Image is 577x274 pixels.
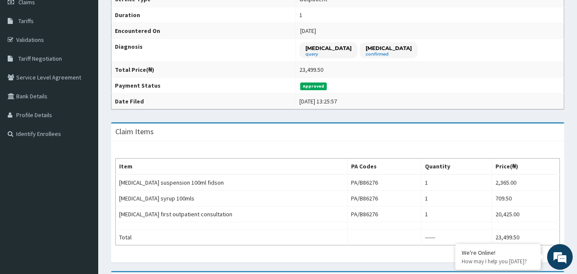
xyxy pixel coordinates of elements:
th: Total Price(₦) [111,62,296,78]
span: Tariff Negotiation [18,55,62,62]
th: Price(₦) [492,159,560,175]
p: [MEDICAL_DATA] [366,44,412,52]
th: Payment Status [111,78,296,94]
td: Total [116,230,348,245]
div: 1 [299,11,302,19]
th: Quantity [422,159,492,175]
td: 20,425.00 [492,206,560,222]
td: 1 [422,191,492,206]
div: 23,499.50 [299,65,323,74]
td: [MEDICAL_DATA] suspension 100ml fidson [116,174,348,191]
th: PA Codes [347,159,422,175]
span: Approved [300,82,327,90]
td: 1 [422,206,492,222]
span: Tariffs [18,17,34,25]
td: 709.50 [492,191,560,206]
th: Encountered On [111,23,296,39]
h3: Claim Items [115,128,154,136]
div: We're Online! [462,249,534,256]
td: PA/B86276 [347,206,422,222]
p: [MEDICAL_DATA] [305,44,351,52]
td: 2,365.00 [492,174,560,191]
td: [MEDICAL_DATA] syrup 100mls [116,191,348,206]
td: PA/B86276 [347,174,422,191]
td: 1 [422,174,492,191]
td: PA/B86276 [347,191,422,206]
span: [DATE] [300,27,316,35]
p: How may I help you today? [462,258,534,265]
small: query [305,52,351,56]
td: 23,499.50 [492,230,560,245]
small: confirmed [366,52,412,56]
th: Date Filed [111,94,296,109]
td: [MEDICAL_DATA] first outpatient consultation [116,206,348,222]
th: Diagnosis [111,39,296,62]
th: Item [116,159,348,175]
td: ------ [422,230,492,245]
div: [DATE] 13:25:57 [299,97,337,106]
th: Duration [111,7,296,23]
